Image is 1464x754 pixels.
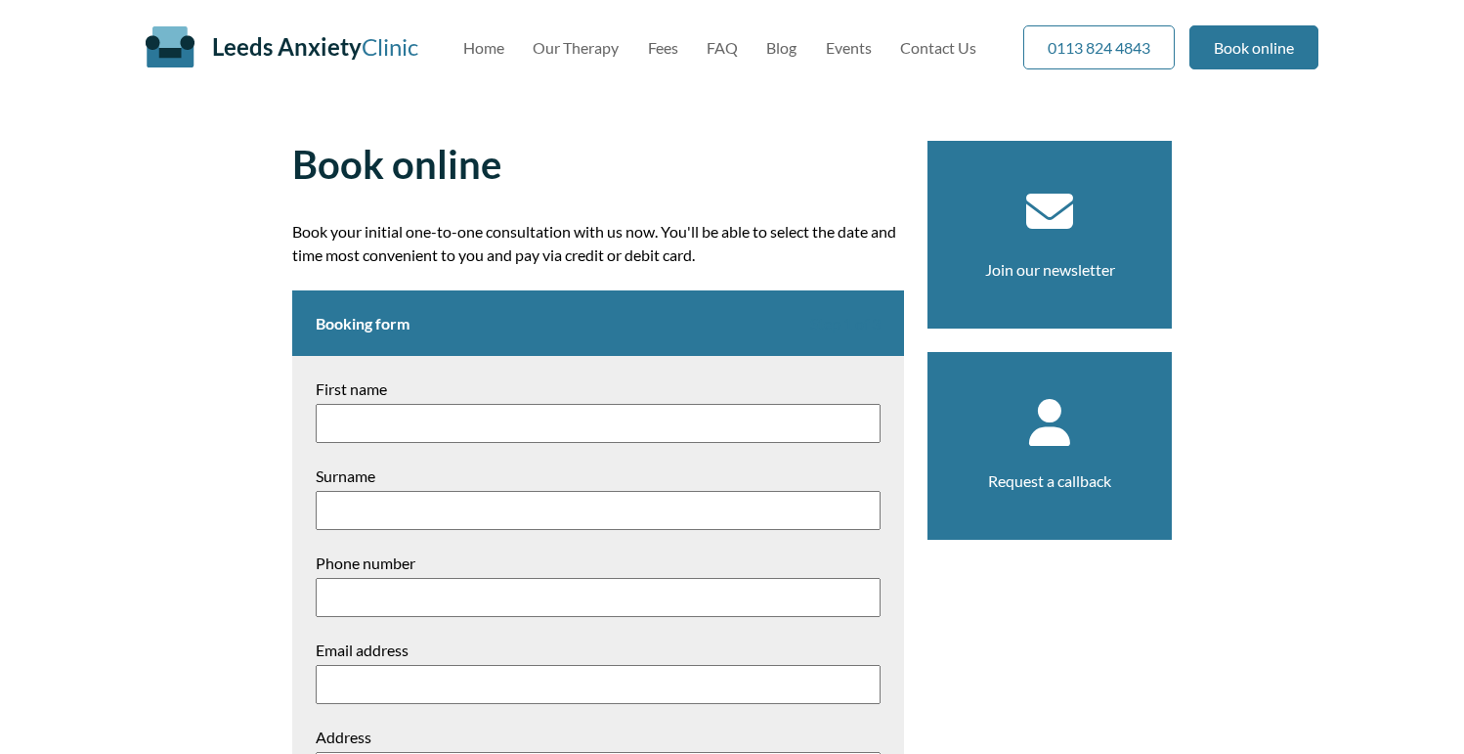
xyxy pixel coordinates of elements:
[1189,25,1318,69] a: Book online
[826,38,872,57] a: Events
[316,728,881,746] label: Address
[292,290,904,356] h2: Booking form
[212,32,362,61] span: Leeds Anxiety
[707,38,738,57] a: FAQ
[533,38,619,57] a: Our Therapy
[985,260,1115,279] a: Join our newsletter
[292,220,904,267] p: Book your initial one-to-one consultation with us now. You'll be able to select the date and time...
[1023,25,1175,69] a: 0113 824 4843
[988,471,1111,490] a: Request a callback
[212,32,418,61] a: Leeds AnxietyClinic
[316,466,881,485] label: Surname
[316,554,881,572] label: Phone number
[316,379,881,398] label: First name
[292,141,904,188] h1: Book online
[810,314,881,333] span: Step 1 of 3
[463,38,504,57] a: Home
[766,38,797,57] a: Blog
[648,38,678,57] a: Fees
[900,38,976,57] a: Contact Us
[316,641,881,659] label: Email address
